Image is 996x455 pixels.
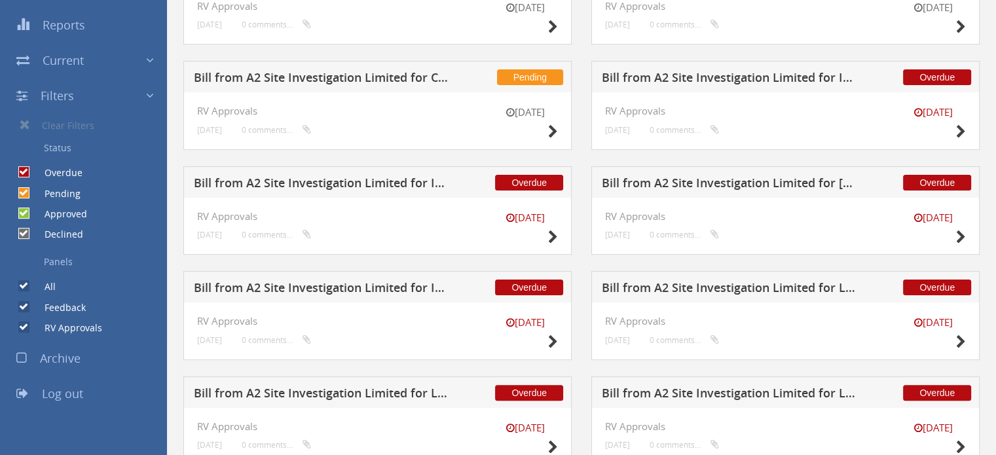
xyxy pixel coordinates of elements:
small: 0 comments... [242,125,311,135]
span: Overdue [495,175,563,191]
h4: RV Approvals [605,105,966,117]
small: [DATE] [900,211,966,225]
small: [DATE] [900,421,966,435]
small: 0 comments... [650,20,719,29]
small: [DATE] [492,316,558,329]
label: Overdue [31,166,83,179]
small: [DATE] [492,1,558,14]
small: 0 comments... [242,335,311,345]
h4: RV Approvals [605,421,966,432]
span: Current [43,52,84,68]
span: Overdue [903,69,971,85]
small: [DATE] [605,20,630,29]
a: Status [10,137,167,159]
span: Overdue [903,280,971,295]
small: 0 comments... [650,335,719,345]
span: Archive [40,350,81,366]
small: 0 comments... [242,20,311,29]
h5: Bill from A2 Site Investigation Limited for I2 Analytical Ltd [194,282,451,298]
small: 0 comments... [242,230,311,240]
h4: RV Approvals [197,316,558,327]
small: [DATE] [492,105,558,119]
h5: Bill from A2 Site Investigation Limited for Lakedale Hire [602,387,859,403]
h5: Bill from A2 Site Investigation Limited for Lakedale Hire [602,282,859,298]
small: 0 comments... [650,440,719,450]
a: Clear Filters [10,113,167,137]
small: [DATE] [605,125,630,135]
h5: Bill from A2 Site Investigation Limited for C K Drilling Ltd [194,71,451,88]
h4: RV Approvals [197,1,558,12]
label: Pending [31,187,81,200]
h5: Bill from A2 Site Investigation Limited for [PERSON_NAME] Drilling Ltd [602,177,859,193]
small: 0 comments... [650,125,719,135]
h4: RV Approvals [605,211,966,222]
small: 0 comments... [242,440,311,450]
span: Filters [41,88,74,103]
small: [DATE] [197,230,222,240]
span: Overdue [495,385,563,401]
small: [DATE] [197,20,222,29]
span: Pending [497,69,563,85]
small: [DATE] [197,125,222,135]
label: Approved [31,208,87,221]
h4: RV Approvals [605,1,966,12]
span: Overdue [495,280,563,295]
small: [DATE] [900,1,966,14]
h4: RV Approvals [197,421,558,432]
small: [DATE] [605,335,630,345]
small: [DATE] [605,440,630,450]
h5: Bill from A2 Site Investigation Limited for Intersect Surveys [194,177,451,193]
small: [DATE] [492,421,558,435]
span: Overdue [903,175,971,191]
small: [DATE] [605,230,630,240]
span: Log out [42,386,83,401]
small: [DATE] [492,211,558,225]
label: Declined [31,228,83,241]
h4: RV Approvals [197,211,558,222]
small: [DATE] [197,335,222,345]
h4: RV Approvals [197,105,558,117]
label: RV Approvals [31,321,102,335]
h5: Bill from A2 Site Investigation Limited for Lakedale Hire [194,387,451,403]
h4: RV Approvals [605,316,966,327]
label: Feedback [31,301,86,314]
label: All [31,280,56,293]
small: [DATE] [900,105,966,119]
span: Overdue [903,385,971,401]
small: 0 comments... [650,230,719,240]
span: Reports [43,17,85,33]
small: [DATE] [197,440,222,450]
h5: Bill from A2 Site Investigation Limited for I2 Analytical Ltd [602,71,859,88]
a: Panels [10,251,167,273]
small: [DATE] [900,316,966,329]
